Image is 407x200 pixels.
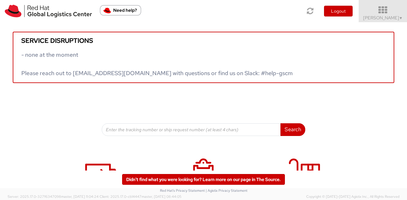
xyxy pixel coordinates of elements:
span: ▼ [399,16,403,21]
a: Red Hat's Privacy Statement [160,188,205,193]
span: master, [DATE] 08:44:05 [141,194,182,199]
input: Enter the tracking number or ship request number (at least 4 chars) [102,123,281,136]
button: Logout [324,6,353,16]
a: | Agistix Privacy Statement [206,188,247,193]
span: - none at the moment Please reach out to [EMAIL_ADDRESS][DOMAIN_NAME] with questions or find us o... [21,51,293,77]
span: Copyright © [DATE]-[DATE] Agistix Inc., All Rights Reserved [306,194,399,199]
button: Need help? [100,5,141,16]
a: Didn't find what you were looking for? Learn more on our page in The Source. [122,174,285,185]
button: Search [280,123,305,136]
span: Server: 2025.17.0-327f6347098 [8,194,99,199]
h5: Service disruptions [21,37,386,44]
span: [PERSON_NAME] [363,15,403,21]
a: Service disruptions - none at the moment Please reach out to [EMAIL_ADDRESS][DOMAIN_NAME] with qu... [13,32,394,83]
span: master, [DATE] 11:04:24 [61,194,99,199]
span: Client: 2025.17.0-cb14447 [100,194,182,199]
img: rh-logistics-00dfa346123c4ec078e1.svg [5,5,92,17]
